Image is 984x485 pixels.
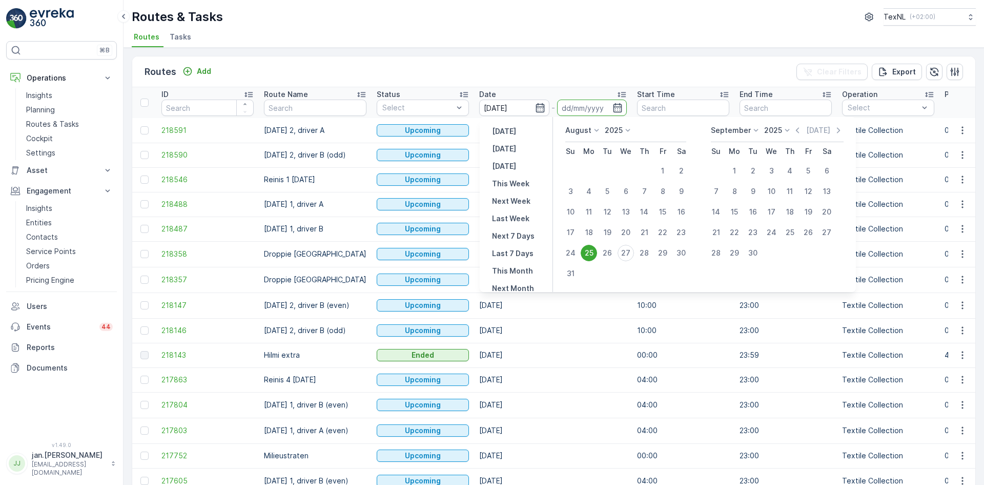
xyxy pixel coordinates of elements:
[27,165,96,176] p: Asset
[161,425,254,436] a: 217803
[726,224,743,241] div: 22
[837,318,939,343] td: Textile Collection
[734,367,837,392] td: 23:00
[26,261,50,271] p: Orders
[6,181,117,201] button: Engagement
[140,176,149,184] div: Toggle Row Selected
[799,142,817,161] th: Friday
[726,183,743,200] div: 8
[654,183,671,200] div: 8
[161,275,254,285] a: 218357
[22,146,117,160] a: Settings
[6,358,117,378] a: Documents
[837,192,939,217] td: Textile Collection
[745,224,761,241] div: 23
[562,183,579,200] div: 3
[618,224,634,241] div: 20
[264,100,366,116] input: Search
[6,68,117,88] button: Operations
[22,273,117,287] a: Pricing Engine
[492,231,535,241] p: Next 7 Days
[837,443,939,468] td: Textile Collection
[599,204,616,220] div: 12
[259,267,372,293] td: Droppie [GEOGRAPHIC_DATA]
[635,142,653,161] th: Thursday
[800,204,816,220] div: 19
[161,325,254,336] a: 218146
[140,225,149,233] div: Toggle Row Selected
[474,167,632,192] td: [DATE]
[99,46,110,54] p: ⌘B
[492,179,529,189] p: This Week
[474,241,632,267] td: [DATE]
[259,318,372,343] td: [DATE] 2, driver B (odd)
[837,392,939,418] td: Textile Collection
[818,204,835,220] div: 20
[562,224,579,241] div: 17
[673,204,689,220] div: 16
[377,223,469,235] button: Upcoming
[581,224,597,241] div: 18
[488,247,538,260] button: Last 7 Days
[22,259,117,273] a: Orders
[145,65,176,79] p: Routes
[734,418,837,443] td: 23:00
[599,224,616,241] div: 19
[27,363,113,373] p: Documents
[259,241,372,267] td: Droppie [GEOGRAPHIC_DATA]
[161,174,254,185] a: 218546
[377,248,469,260] button: Upcoming
[26,275,74,285] p: Pricing Engine
[598,142,617,161] th: Tuesday
[837,267,939,293] td: Textile Collection
[405,451,441,461] p: Upcoming
[632,343,734,367] td: 00:00
[26,133,53,144] p: Cockpit
[474,217,632,241] td: [DATE]
[632,318,734,343] td: 10:00
[673,245,689,261] div: 30
[818,183,835,200] div: 13
[140,452,149,460] div: Toggle Row Selected
[492,126,516,137] p: [DATE]
[197,66,211,76] p: Add
[259,217,372,241] td: [DATE] 1, driver B
[818,224,835,241] div: 27
[837,418,939,443] td: Textile Collection
[817,142,836,161] th: Saturday
[561,142,580,161] th: Sunday
[734,343,837,367] td: 23:59
[27,73,96,83] p: Operations
[782,224,798,241] div: 25
[161,100,254,116] input: Search
[557,100,627,116] input: dd/mm/yyyy
[101,323,111,331] p: 44
[161,249,254,259] span: 218358
[32,460,106,477] p: [EMAIL_ADDRESS][DOMAIN_NAME]
[140,276,149,284] div: Toggle Row Selected
[817,67,862,77] p: Clear Filters
[26,105,55,115] p: Planning
[264,89,308,100] p: Route Name
[488,265,537,277] button: This Month
[782,163,798,179] div: 4
[745,163,761,179] div: 2
[800,183,816,200] div: 12
[599,245,616,261] div: 26
[474,443,632,468] td: [DATE]
[806,125,830,135] p: [DATE]
[474,392,632,418] td: [DATE]
[672,142,690,161] th: Saturday
[763,183,780,200] div: 10
[488,178,534,190] button: This Week
[26,119,79,129] p: Routes & Tasks
[22,131,117,146] a: Cockpit
[140,151,149,159] div: Toggle Row Selected
[161,199,254,209] span: 218488
[726,163,743,179] div: 1
[6,8,27,29] img: logo
[492,196,530,206] p: Next Week
[22,216,117,230] a: Entities
[474,192,632,217] td: [DATE]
